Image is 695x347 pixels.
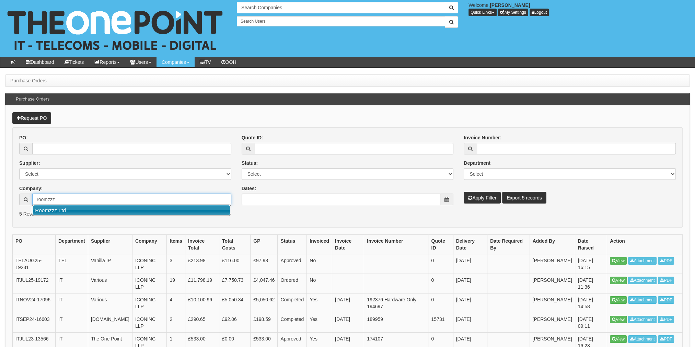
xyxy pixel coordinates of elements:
[56,293,88,313] td: IT
[33,205,230,215] a: Roomzzz Ltd
[628,316,657,323] a: Attachment
[364,293,428,313] td: 192376 Hardware Only 194697
[364,313,428,332] td: 189959
[167,254,185,274] td: 3
[19,210,676,217] p: 5 Results
[428,293,453,313] td: 0
[428,313,453,332] td: 15731
[12,93,53,105] h3: Purchase Orders
[575,234,607,254] th: Date Raised
[19,160,40,166] label: Supplier:
[185,254,219,274] td: £213.98
[658,316,674,323] a: PDF
[132,274,167,293] td: ICONINC LLP
[10,77,47,84] li: Purchase Orders
[464,192,501,204] button: Apply Filter
[185,313,219,332] td: £290.65
[658,277,674,284] a: PDF
[132,234,167,254] th: Company
[658,335,674,343] a: PDF
[307,274,332,293] td: No
[157,57,195,67] a: Companies
[453,234,487,254] th: Delivery Date
[56,274,88,293] td: IT
[428,234,453,254] th: Quote ID
[13,293,56,313] td: ITNOV24-17096
[185,234,219,254] th: Invoice Total
[498,9,528,16] a: My Settings
[364,234,428,254] th: Invoice Number
[453,254,487,274] td: [DATE]
[219,234,250,254] th: Total Costs
[216,57,242,67] a: OOH
[530,274,575,293] td: [PERSON_NAME]
[251,313,278,332] td: £198.59
[251,234,278,254] th: GP
[13,274,56,293] td: ITJUL25-19172
[251,254,278,274] td: £97.98
[13,234,56,254] th: PO
[607,234,683,254] th: Action
[88,274,132,293] td: Various
[251,293,278,313] td: £5,050.62
[428,254,453,274] td: 0
[167,234,185,254] th: Items
[56,254,88,274] td: TEL
[12,112,51,124] a: Request PO
[575,254,607,274] td: [DATE] 16:15
[530,9,549,16] a: Logout
[13,313,56,332] td: ITSEP24-16603
[132,313,167,332] td: ICONINC LLP
[490,2,530,8] b: [PERSON_NAME]
[88,293,132,313] td: Various
[487,234,530,254] th: Date Required By
[219,293,250,313] td: £5,050.34
[628,257,657,265] a: Attachment
[307,234,332,254] th: Invoiced
[56,313,88,332] td: IT
[19,134,28,141] label: PO:
[610,277,627,284] a: View
[132,254,167,274] td: ICONINC LLP
[167,313,185,332] td: 2
[219,313,250,332] td: £92.06
[307,293,332,313] td: Yes
[278,234,307,254] th: Status
[530,254,575,274] td: [PERSON_NAME]
[251,274,278,293] td: £4,047.46
[56,234,88,254] th: Department
[332,293,364,313] td: [DATE]
[185,293,219,313] td: £10,100.96
[453,274,487,293] td: [DATE]
[332,234,364,254] th: Invoice Date
[530,293,575,313] td: [PERSON_NAME]
[468,9,497,16] button: Quick Links
[278,293,307,313] td: Completed
[88,234,132,254] th: Supplier
[132,293,167,313] td: ICONINC LLP
[125,57,157,67] a: Users
[610,335,627,343] a: View
[88,254,132,274] td: Vanilla IP
[242,185,256,192] label: Dates:
[658,257,674,265] a: PDF
[610,257,627,265] a: View
[575,274,607,293] td: [DATE] 11:36
[610,296,627,304] a: View
[453,293,487,313] td: [DATE]
[21,57,59,67] a: Dashboard
[237,2,445,13] input: Search Companies
[185,274,219,293] td: £11,798.19
[502,192,546,204] a: Export 5 records
[658,296,674,304] a: PDF
[428,274,453,293] td: 0
[242,134,263,141] label: Quote ID:
[237,16,445,26] input: Search Users
[167,293,185,313] td: 4
[167,274,185,293] td: 19
[530,313,575,332] td: [PERSON_NAME]
[219,254,250,274] td: £116.00
[219,274,250,293] td: £7,750.73
[242,160,258,166] label: Status:
[464,160,490,166] label: Department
